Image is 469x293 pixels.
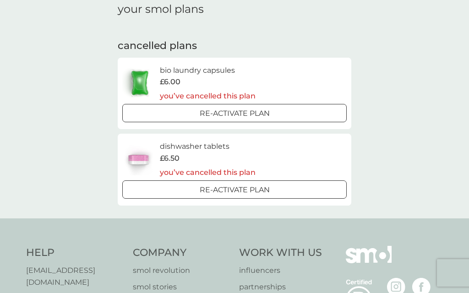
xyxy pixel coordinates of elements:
[133,265,230,277] a: smol revolution
[200,184,270,196] p: Re-activate Plan
[160,141,256,152] h6: dishwasher tablets
[122,180,347,199] button: Re-activate Plan
[118,3,351,16] h1: your smol plans
[160,76,180,88] span: £6.00
[122,104,347,122] button: Re-activate Plan
[160,167,256,179] p: you’ve cancelled this plan
[239,265,322,277] a: influencers
[133,281,230,293] a: smol stories
[160,65,256,76] h6: bio laundry capsules
[239,281,322,293] a: partnerships
[26,265,124,288] a: [EMAIL_ADDRESS][DOMAIN_NAME]
[26,246,124,260] h4: Help
[160,90,256,102] p: you’ve cancelled this plan
[160,152,180,164] span: £6.50
[239,246,322,260] h4: Work With Us
[122,143,154,175] img: dishwasher tablets
[133,246,230,260] h4: Company
[200,108,270,119] p: Re-activate Plan
[346,246,392,277] img: smol
[122,67,157,99] img: bio laundry capsules
[118,39,351,53] h2: cancelled plans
